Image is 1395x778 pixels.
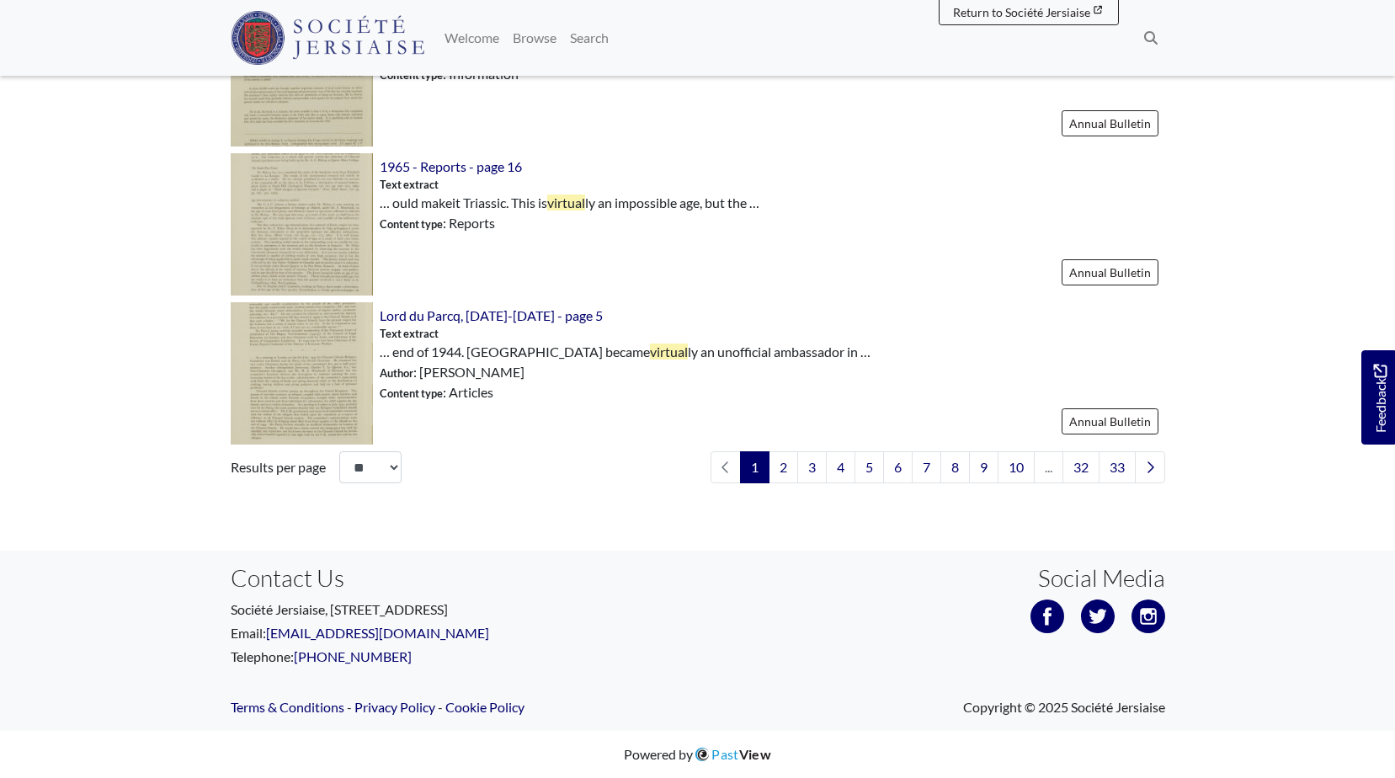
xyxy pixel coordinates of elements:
a: Goto page 8 [940,451,970,483]
p: Telephone: [231,647,685,667]
span: Text extract [380,177,439,193]
a: Would you like to provide feedback? [1361,350,1395,445]
img: Société Jersiaise [231,11,425,65]
a: Goto page 32 [1062,451,1099,483]
span: Content type [380,217,443,231]
a: Annual Bulletin [1062,110,1158,136]
a: Terms & Conditions [231,699,344,715]
a: Next page [1135,451,1165,483]
a: Société Jersiaise logo [231,7,425,69]
a: Goto page 6 [883,451,913,483]
h3: Contact Us [231,564,685,593]
span: Goto page 1 [740,451,769,483]
span: Feedback [1370,364,1390,432]
span: Past [711,746,771,762]
span: … ould makeit Triassic. This is ly an impossible age, but the … [380,193,759,213]
img: Lord du Parcq, 1880-1949 - page 5 [231,302,373,445]
span: Content type [380,386,443,400]
a: Browse [506,21,563,55]
a: Goto page 2 [769,451,798,483]
h3: Social Media [1038,564,1165,593]
a: PastView [693,746,771,762]
span: Return to Société Jersiaise [953,5,1090,19]
a: [EMAIL_ADDRESS][DOMAIN_NAME] [266,625,489,641]
span: View [739,746,771,762]
a: Goto page 33 [1099,451,1136,483]
a: Goto page 9 [969,451,998,483]
label: Results per page [231,457,326,477]
p: Email: [231,623,685,643]
a: [PHONE_NUMBER] [294,648,412,664]
a: Annual Bulletin [1062,259,1158,285]
a: Search [563,21,615,55]
a: Goto page 10 [998,451,1035,483]
span: Text extract [380,326,439,342]
a: Annual Bulletin [1062,408,1158,434]
a: Goto page 5 [855,451,884,483]
a: Goto page 3 [797,451,827,483]
p: Société Jersiaise, [STREET_ADDRESS] [231,599,685,620]
a: Welcome [438,21,506,55]
a: Goto page 4 [826,451,855,483]
span: : Articles [380,382,493,402]
a: 1965 - Reports - page 16 [380,158,522,174]
li: Previous page [711,451,741,483]
div: Powered by [624,744,771,765]
nav: pagination [704,451,1165,483]
span: : [PERSON_NAME] [380,362,524,382]
img: 1965 - Reports - page 16 [231,153,373,296]
span: Content type [380,68,443,82]
span: Copyright © 2025 Société Jersiaise [963,697,1165,717]
a: Cookie Policy [445,699,524,715]
a: Goto page 7 [912,451,941,483]
a: Lord du Parcq, [DATE]-[DATE] - page 5 [380,307,603,323]
span: … end of 1944. [GEOGRAPHIC_DATA] became ly an unofﬁcial ambassador in … [380,342,871,362]
span: : Reports [380,213,495,233]
span: virtual [650,344,688,360]
span: Author [380,366,413,380]
span: virtual [547,194,585,210]
a: Privacy Policy [354,699,435,715]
